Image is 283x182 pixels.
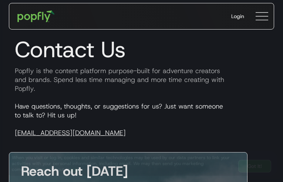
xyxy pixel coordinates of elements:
[12,155,232,172] div: When you visit or log in, cookies and similar technologies may be used by our data partners to li...
[9,36,274,63] h1: Contact Us
[9,66,274,93] p: Popfly is the content platform purpose-built for adventure creators and brands. Spend less time m...
[238,160,271,172] a: Got It!
[225,7,250,26] a: Login
[9,102,274,137] p: Have questions, thoughts, or suggestions for us? Just want someone to talk to? Hit us up!
[12,5,60,27] a: home
[70,166,79,172] a: here
[15,128,126,137] a: [EMAIL_ADDRESS][DOMAIN_NAME]
[231,13,244,20] div: Login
